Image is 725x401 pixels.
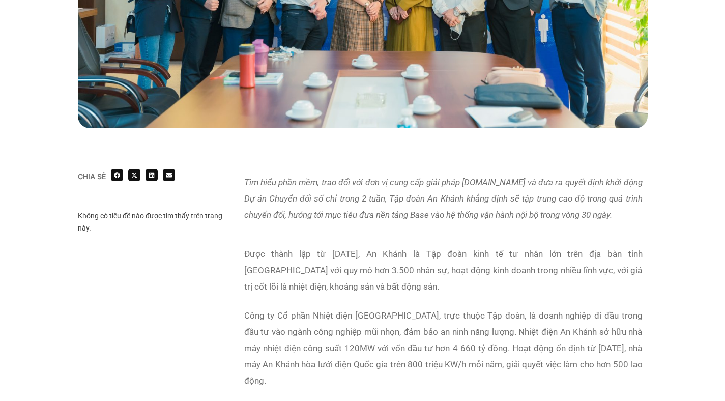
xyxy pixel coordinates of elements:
div: Chia sẻ [78,173,106,180]
div: Không có tiêu đề nào được tìm thấy trên trang này. [78,210,229,234]
div: Share on facebook [111,169,123,181]
em: Tìm hiểu phần mềm, trao đổi với đơn vị cung cấp giải pháp [DOMAIN_NAME] và đưa ra quyết định khởi... [244,177,643,220]
p: Công ty Cổ phần Nhiệt điện [GEOGRAPHIC_DATA], trực thuộc Tập đoàn, là doanh nghiệp đi đầu trong đ... [244,307,643,389]
p: Được thành lập từ [DATE], An Khánh là Tập đoàn kinh tế tư nhân lớn trên địa bàn tỉnh [GEOGRAPHIC_... [244,246,643,295]
div: Share on linkedin [146,169,158,181]
div: Share on x-twitter [128,169,140,181]
div: Share on email [163,169,175,181]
